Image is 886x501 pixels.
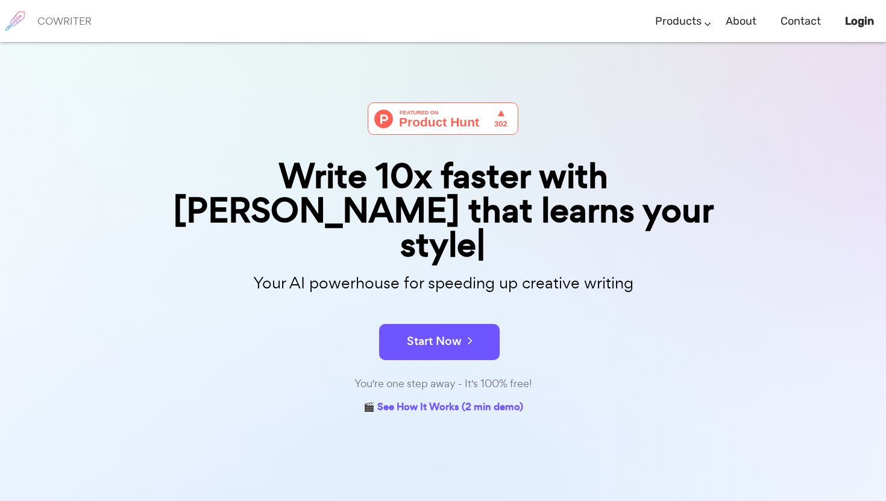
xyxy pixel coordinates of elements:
a: Products [655,4,702,39]
a: Contact [781,4,821,39]
b: Login [845,14,874,28]
h6: COWRITER [37,16,92,26]
p: Your AI powerhouse for speeding up creative writing [142,270,744,296]
a: 🎬 See How It Works (2 min demo) [363,399,523,417]
img: Cowriter - Your AI buddy for speeding up creative writing | Product Hunt [368,102,518,135]
div: Write 10x faster with [PERSON_NAME] that learns your style [142,159,744,263]
a: About [726,4,756,39]
div: You're one step away - It's 100% free! [142,375,744,393]
button: Start Now [379,324,500,360]
a: Login [845,4,874,39]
